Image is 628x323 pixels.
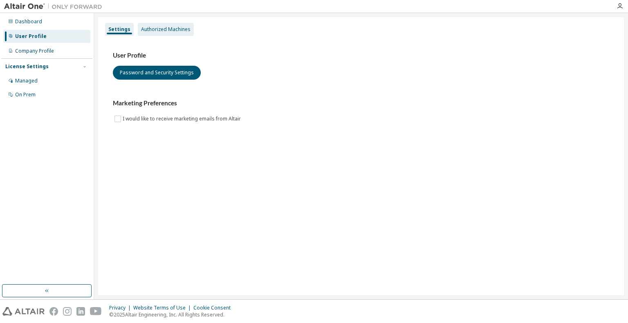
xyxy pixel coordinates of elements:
[133,305,193,311] div: Website Terms of Use
[76,307,85,316] img: linkedin.svg
[15,33,47,40] div: User Profile
[15,78,38,84] div: Managed
[15,18,42,25] div: Dashboard
[5,63,49,70] div: License Settings
[113,66,201,80] button: Password and Security Settings
[4,2,106,11] img: Altair One
[15,48,54,54] div: Company Profile
[113,51,609,60] h3: User Profile
[109,305,133,311] div: Privacy
[2,307,45,316] img: altair_logo.svg
[141,26,191,33] div: Authorized Machines
[109,311,235,318] p: © 2025 Altair Engineering, Inc. All Rights Reserved.
[49,307,58,316] img: facebook.svg
[90,307,102,316] img: youtube.svg
[15,91,36,98] div: On Prem
[113,99,609,107] h3: Marketing Preferences
[108,26,130,33] div: Settings
[63,307,72,316] img: instagram.svg
[193,305,235,311] div: Cookie Consent
[123,114,242,124] label: I would like to receive marketing emails from Altair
